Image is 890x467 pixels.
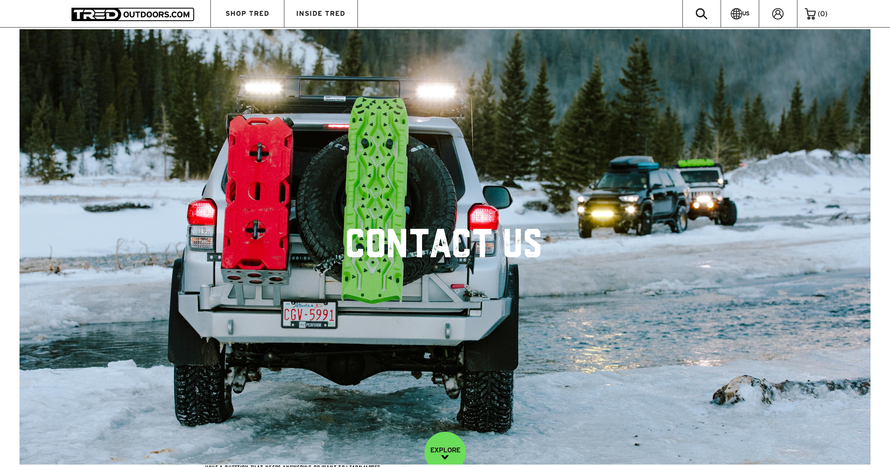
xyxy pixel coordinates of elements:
[820,10,825,17] span: 0
[347,229,543,265] h1: CONTACT US
[818,10,827,17] span: ( )
[441,455,449,459] img: down-image
[225,10,269,17] span: SHOP TRED
[805,8,816,19] img: cart-icon
[71,8,194,21] img: TRED Outdoors America
[296,10,345,17] span: INSIDE TRED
